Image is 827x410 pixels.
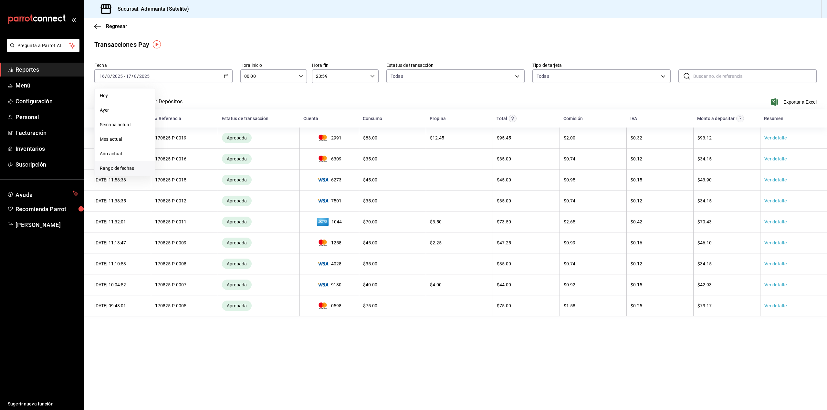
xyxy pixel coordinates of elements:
span: $ 0.74 [564,261,575,266]
td: [DATE] 11:32:01 [84,211,151,232]
label: Estatus de transacción [386,63,525,67]
div: Transacciones cobradas de manera exitosa. [222,259,252,269]
span: $ 35.00 [363,198,377,203]
span: Recomienda Parrot [16,205,79,213]
span: 2991 [304,135,355,141]
span: Personal [16,113,79,121]
span: $ 2.00 [564,135,575,140]
td: [DATE] 11:10:53 [84,253,151,274]
a: Ver detalle [764,219,787,224]
span: $ 45.00 [363,240,377,245]
span: $ 2.25 [430,240,442,245]
span: / [131,74,133,79]
span: $ 0.25 [631,303,642,308]
label: Hora fin [312,63,379,67]
span: Todas [391,73,403,79]
button: Ver Depósitos [149,98,183,109]
span: $ 2.65 [564,219,575,224]
td: - [426,253,493,274]
span: 6273 [304,177,355,182]
div: Transacciones cobradas de manera exitosa. [222,196,252,206]
span: $ 12.45 [430,135,444,140]
button: open_drawer_menu [71,17,76,22]
span: $ 95.45 [497,135,511,140]
span: $ 70.00 [363,219,377,224]
a: Ver detalle [764,156,787,161]
span: $ 44.00 [497,282,511,287]
a: Pregunta a Parrot AI [5,47,79,54]
input: -- [107,74,110,79]
span: 1258 [304,240,355,246]
span: $ 0.74 [564,156,575,161]
td: [DATE] 11:59:35 [84,149,151,169]
td: 170825-P-0005 [151,295,218,316]
button: Tooltip marker [153,40,161,48]
span: $ 93.12 [697,135,712,140]
div: Propina [430,116,446,121]
div: Transacciones cobradas de manera exitosa. [222,154,252,164]
td: [DATE] 11:58:38 [84,169,151,190]
span: Aprobada [224,282,249,287]
span: $ 45.00 [497,177,511,182]
span: Hoy [100,92,150,99]
a: Ver detalle [764,240,787,245]
input: -- [134,74,137,79]
a: Ver detalle [764,282,787,287]
div: Transacciones cobradas de manera exitosa. [222,301,252,311]
td: [DATE] 09:48:01 [84,295,151,316]
div: Todas [537,73,549,79]
div: Monto a depositar [697,116,735,121]
label: Tipo de tarjeta [532,63,671,67]
span: $ 0.42 [631,219,642,224]
div: Transacciones cobradas de manera exitosa. [222,175,252,185]
span: Pregunta a Parrot AI [17,42,69,49]
div: Estatus de transacción [222,116,268,121]
div: Resumen [764,116,783,121]
td: 170825-P-0011 [151,211,218,232]
td: 170825-P-0009 [151,232,218,253]
div: Total [497,116,507,121]
span: [PERSON_NAME] [16,220,79,229]
span: $ 75.00 [497,303,511,308]
td: 170825-P-0016 [151,149,218,169]
span: 6309 [304,156,355,162]
span: Mes actual [100,136,150,143]
span: $ 3.50 [430,219,442,224]
span: $ 34.15 [697,261,712,266]
td: - [426,149,493,169]
td: 170825-P-0008 [151,253,218,274]
td: [DATE] 12:17:42 [84,128,151,149]
span: 1044 [304,217,355,227]
span: $ 35.00 [363,261,377,266]
button: Exportar a Excel [772,98,817,106]
div: Transacciones cobradas de manera exitosa. [222,133,252,143]
span: Sugerir nueva función [8,401,79,407]
span: $ 73.50 [497,219,511,224]
td: 170825-P-0007 [151,274,218,295]
svg: Este es el monto resultante del total pagado menos comisión e IVA. Esta será la parte que se depo... [736,115,744,122]
td: [DATE] 11:13:47 [84,232,151,253]
input: Buscar no. de referencia [693,70,817,83]
span: $ 70.43 [697,219,712,224]
span: $ 4.00 [430,282,442,287]
span: $ 0.12 [631,198,642,203]
input: ---- [112,74,123,79]
span: $ 45.00 [363,177,377,182]
span: / [105,74,107,79]
span: $ 75.00 [363,303,377,308]
span: Reportes [16,65,79,74]
span: Semana actual [100,121,150,128]
span: $ 73.17 [697,303,712,308]
td: [DATE] 10:04:52 [84,274,151,295]
span: 4028 [304,261,355,266]
span: $ 0.15 [631,282,642,287]
span: Regresar [106,23,127,29]
td: - [426,190,493,211]
input: -- [99,74,105,79]
span: $ 35.00 [497,261,511,266]
span: $ 35.00 [363,156,377,161]
span: $ 0.12 [631,156,642,161]
svg: Este monto equivale al total pagado por el comensal antes de aplicar Comisión e IVA. [509,115,517,122]
span: $ 0.32 [631,135,642,140]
